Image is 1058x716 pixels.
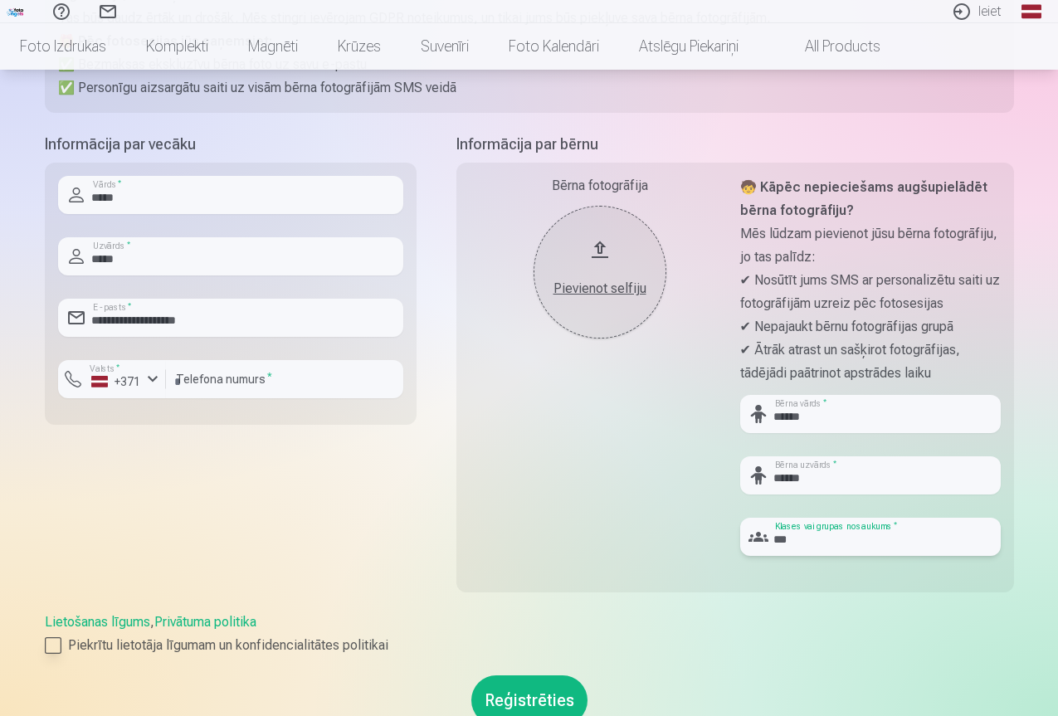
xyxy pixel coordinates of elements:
[228,23,318,70] a: Magnēti
[740,179,987,218] strong: 🧒 Kāpēc nepieciešams augšupielādēt bērna fotogrāfiju?
[45,612,1014,655] div: ,
[550,279,650,299] div: Pievienot selfiju
[740,315,1001,339] p: ✔ Nepajaukt bērnu fotogrāfijas grupā
[534,206,666,339] button: Pievienot selfiju
[58,76,1001,100] p: ✅ Personīgu aizsargātu saiti uz visām bērna fotogrāfijām SMS veidā
[126,23,228,70] a: Komplekti
[58,360,166,398] button: Valsts*+371
[154,614,256,630] a: Privātuma politika
[489,23,619,70] a: Foto kalendāri
[401,23,489,70] a: Suvenīri
[45,133,417,156] h5: Informācija par vecāku
[740,222,1001,269] p: Mēs lūdzam pievienot jūsu bērna fotogrāfiju, jo tas palīdz:
[45,614,150,630] a: Lietošanas līgums
[7,7,25,17] img: /fa1
[91,373,141,390] div: +371
[619,23,758,70] a: Atslēgu piekariņi
[740,269,1001,315] p: ✔ Nosūtīt jums SMS ar personalizētu saiti uz fotogrāfijām uzreiz pēc fotosesijas
[456,133,1014,156] h5: Informācija par bērnu
[318,23,401,70] a: Krūzes
[85,363,125,375] label: Valsts
[740,339,1001,385] p: ✔ Ātrāk atrast un sašķirot fotogrāfijas, tādējādi paātrinot apstrādes laiku
[45,636,1014,655] label: Piekrītu lietotāja līgumam un konfidencialitātes politikai
[470,176,730,196] div: Bērna fotogrāfija
[758,23,900,70] a: All products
